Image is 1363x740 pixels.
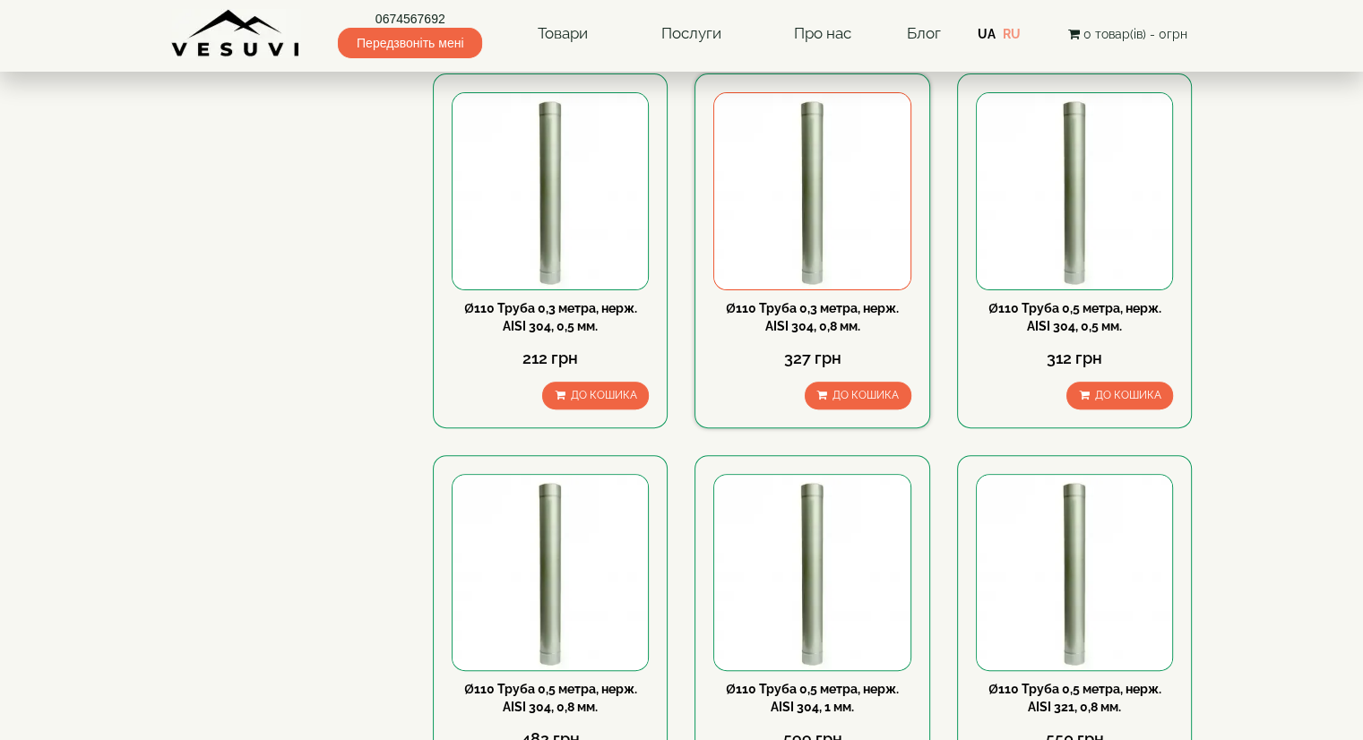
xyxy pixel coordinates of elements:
span: До кошика [570,389,636,401]
img: Ø110 Труба 0,3 метра, нерж. AISI 304, 0,8 мм. [714,93,910,288]
div: 212 грн [452,347,649,370]
span: 0 товар(ів) - 0грн [1083,27,1186,41]
a: Ø110 Труба 0,5 метра, нерж. AISI 304, 0,5 мм. [988,301,1161,333]
a: UA [978,27,996,41]
a: Товари [520,13,606,55]
a: RU [1003,27,1021,41]
a: 0674567692 [338,10,482,28]
button: До кошика [1066,382,1173,409]
a: Ø110 Труба 0,5 метра, нерж. AISI 321, 0,8 мм. [988,682,1161,714]
img: Ø110 Труба 0,5 метра, нерж. AISI 304, 1 мм. [714,475,910,670]
button: 0 товар(ів) - 0грн [1062,24,1192,44]
a: Ø110 Труба 0,5 метра, нерж. AISI 304, 0,8 мм. [464,682,637,714]
img: Ø110 Труба 0,5 метра, нерж. AISI 304, 0,5 мм. [977,93,1172,288]
a: Ø110 Труба 0,3 метра, нерж. AISI 304, 0,8 мм. [726,301,899,333]
div: 312 грн [976,347,1173,370]
img: Ø110 Труба 0,3 метра, нерж. AISI 304, 0,5 мм. [453,93,648,288]
span: До кошика [832,389,899,401]
a: Послуги [643,13,738,55]
button: До кошика [805,382,911,409]
span: До кошика [1094,389,1160,401]
button: До кошика [542,382,649,409]
a: Ø110 Труба 0,5 метра, нерж. AISI 304, 1 мм. [726,682,899,714]
img: Ø110 Труба 0,5 метра, нерж. AISI 304, 0,8 мм. [453,475,648,670]
a: Ø110 Труба 0,3 метра, нерж. AISI 304, 0,5 мм. [464,301,637,333]
span: Передзвоніть мені [338,28,482,58]
img: Ø110 Труба 0,5 метра, нерж. AISI 321, 0,8 мм. [977,475,1172,670]
img: Завод VESUVI [171,9,301,58]
a: Про нас [776,13,869,55]
a: Блог [906,24,940,42]
div: 327 грн [713,347,910,370]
